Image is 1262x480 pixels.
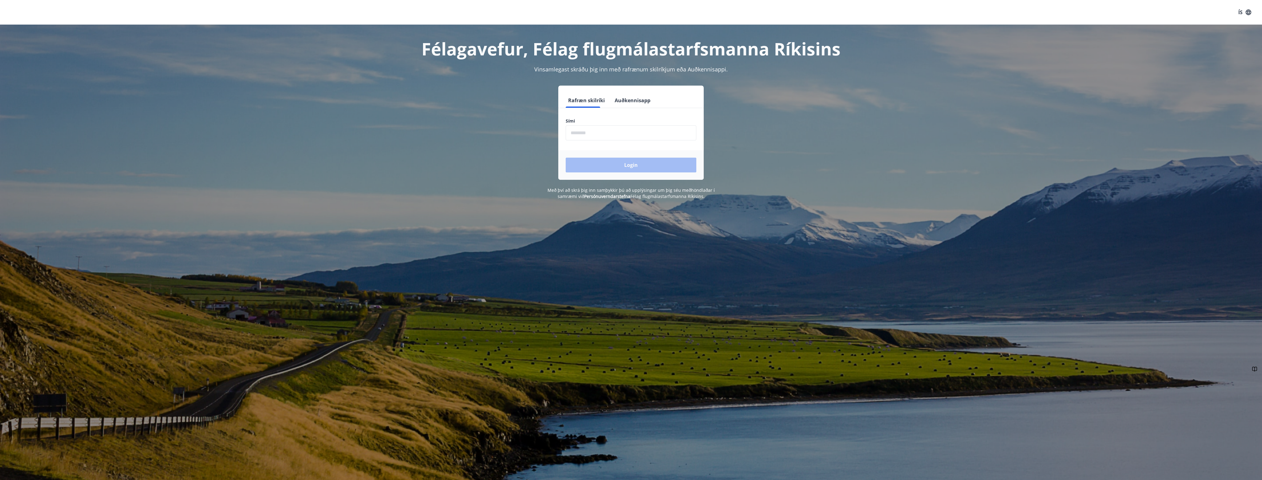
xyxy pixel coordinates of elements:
label: Sími [566,118,696,124]
button: Rafræn skilríki [566,93,607,108]
button: Auðkennisapp [612,93,653,108]
button: ÍS [1235,7,1255,18]
a: Persónuverndarstefna [584,193,630,199]
span: Vinsamlegast skráðu þig inn með rafrænum skilríkjum eða Auðkennisappi. [534,66,728,73]
span: Með því að skrá þig inn samþykkir þú að upplýsingar um þig séu meðhöndlaðar í samræmi við Félag f... [548,187,715,199]
h1: Félagavefur, Félag flugmálastarfsmanna Ríkisins [417,37,845,60]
